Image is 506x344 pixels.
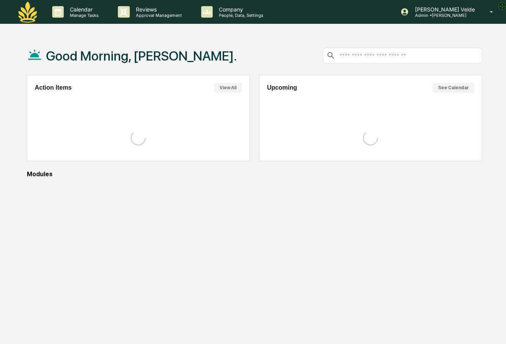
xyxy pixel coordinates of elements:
[130,13,186,18] p: Approval Management
[213,13,267,18] p: People, Data, Settings
[64,13,103,18] p: Manage Tasks
[409,13,479,18] p: Admin • [PERSON_NAME]
[213,6,267,13] p: Company
[27,170,482,178] div: Modules
[214,83,242,93] button: View All
[35,84,72,91] h2: Action Items
[64,6,103,13] p: Calendar
[409,6,479,13] p: [PERSON_NAME] Velde
[267,84,297,91] h2: Upcoming
[130,6,186,13] p: Reviews
[433,83,474,93] button: See Calendar
[18,2,37,23] img: logo
[46,48,237,64] h1: Good Morning, [PERSON_NAME].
